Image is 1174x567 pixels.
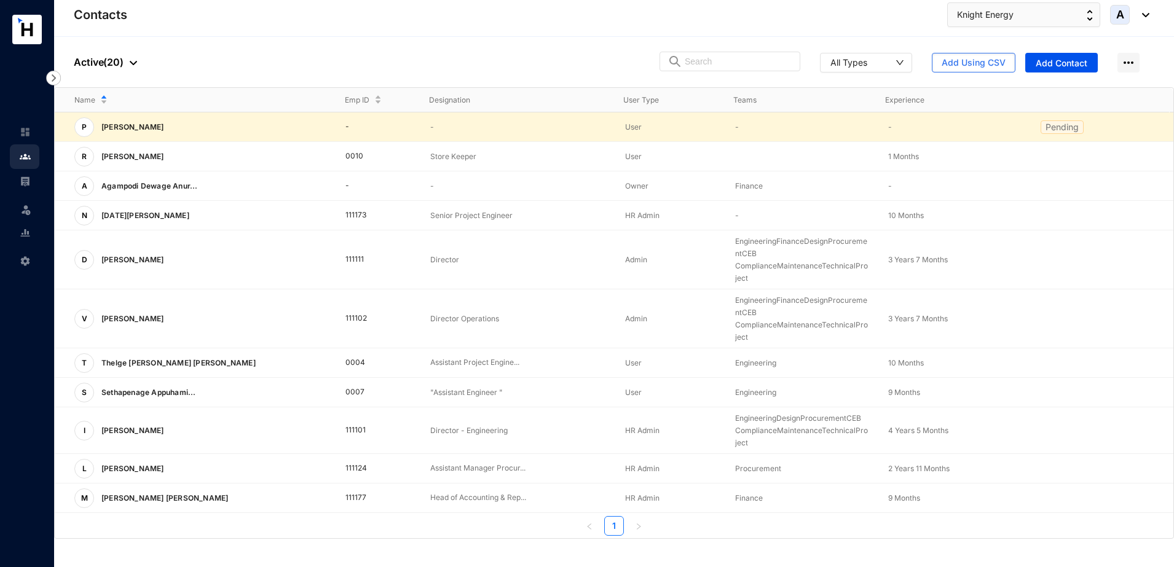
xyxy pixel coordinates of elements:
[629,516,648,536] li: Next Page
[430,151,605,163] p: Store Keeper
[580,516,599,536] li: Previous Page
[668,55,682,68] img: search.8ce656024d3affaeffe32e5b30621cb7.svg
[888,152,919,161] span: 1 Months
[604,516,624,536] li: 1
[325,88,409,112] th: Emp ID
[20,203,32,216] img: leave-unselected.2934df6273408c3f84d9.svg
[605,517,623,535] a: 1
[10,120,39,144] li: Home
[326,112,411,142] td: -
[94,117,169,137] p: [PERSON_NAME]
[326,171,411,201] td: -
[830,56,867,68] div: All Types
[625,122,642,131] span: User
[580,516,599,536] button: left
[430,209,605,222] p: Senior Project Engineer
[345,94,369,106] span: Emp ID
[888,464,950,473] span: 2 Years 11 Months
[101,181,198,190] span: Agampodi Dewage Anur...
[82,123,87,131] span: P
[735,294,868,343] p: Engineering Finance Design Procurement CEB Compliance Maintenance Technical Project
[1036,57,1087,69] span: Add Contact
[888,388,920,397] span: 9 Months
[94,459,169,479] p: [PERSON_NAME]
[82,182,87,190] span: A
[932,53,1015,72] button: Add Using CSV
[20,227,31,238] img: report-unselected.e6a6b4230fc7da01f883.svg
[1046,121,1079,133] p: Pending
[888,211,924,220] span: 10 Months
[625,255,647,264] span: Admin
[735,412,868,449] p: Engineering Design Procurement CEB Compliance Maintenance Technical Project
[10,221,39,245] li: Reports
[20,127,31,138] img: home-unselected.a29eae3204392db15eaf.svg
[629,516,648,536] button: right
[430,254,605,266] p: Director
[635,523,642,530] span: right
[82,212,87,219] span: N
[625,181,648,190] span: Owner
[820,53,912,72] button: All Types
[604,88,714,112] th: User Type
[625,493,660,502] span: HR Admin
[888,358,924,367] span: 10 Months
[430,357,605,369] p: Assistant Project Engine...
[326,230,411,289] td: 111111
[326,142,411,171] td: 0010
[735,463,868,475] p: Procurement
[84,427,85,434] span: I
[1025,53,1098,72] button: Add Contact
[1136,13,1149,17] img: dropdown-black.8e83cc76930a90b1a4fdb6d089b7bf3a.svg
[735,121,868,133] p: -
[74,6,127,23] p: Contacts
[735,235,868,284] p: Engineering Finance Design Procurement CEB Compliance Maintenance Technical Project
[326,289,411,348] td: 111102
[94,206,194,225] p: [DATE][PERSON_NAME]
[10,169,39,194] li: Payroll
[888,314,948,323] span: 3 Years 7 Months
[430,492,605,504] p: Head of Accounting & Rep...
[625,152,642,161] span: User
[82,465,87,472] span: L
[20,151,31,162] img: people.b0bd17028ad2877b116a.svg
[409,88,604,112] th: Designation
[94,353,261,373] p: Thelge [PERSON_NAME] [PERSON_NAME]
[326,378,411,407] td: 0007
[735,357,868,369] p: Engineering
[74,94,95,106] span: Name
[888,122,892,131] span: -
[957,8,1014,22] span: Knight Energy
[625,314,647,323] span: Admin
[430,180,605,192] p: -
[735,209,868,222] p: -
[896,58,904,67] span: down
[81,495,88,502] span: M
[947,2,1100,27] button: Knight Energy
[430,313,605,325] p: Director Operations
[625,358,642,367] span: User
[625,211,660,220] span: HR Admin
[685,52,792,71] input: Search
[888,255,948,264] span: 3 Years 7 Months
[74,55,137,69] p: Active ( 20 )
[94,250,169,270] p: [PERSON_NAME]
[625,388,642,397] span: User
[20,176,31,187] img: payroll-unselected.b590312f920e76f0c668.svg
[888,493,920,502] span: 9 Months
[326,348,411,378] td: 0004
[326,483,411,513] td: 111177
[82,153,87,160] span: R
[1117,53,1140,72] img: more-horizontal.eedb2faff8778e1aceccc67cc90ae3cb.svg
[82,389,87,396] span: S
[82,359,87,367] span: T
[735,180,868,192] p: Finance
[625,464,660,473] span: HR Admin
[430,386,605,399] p: "Assistant Engineer "
[130,61,137,65] img: dropdown-black.8e83cc76930a90b1a4fdb6d089b7bf3a.svg
[888,181,892,190] span: -
[1087,10,1093,21] img: up-down-arrow.74152d26bf9780fbf563ca9c90304185.svg
[326,513,411,542] td: 0003
[94,309,169,329] p: [PERSON_NAME]
[735,492,868,504] p: Finance
[1116,9,1124,20] span: A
